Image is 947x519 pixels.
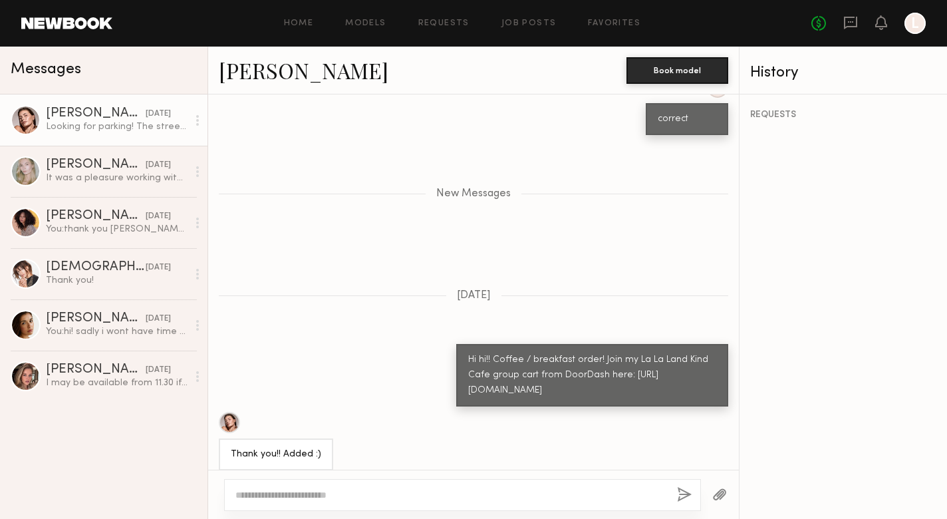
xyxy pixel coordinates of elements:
div: [DATE] [146,364,171,377]
span: Messages [11,62,81,77]
div: correct [658,112,716,127]
div: Thank you!! Added :) [231,447,321,462]
a: Models [345,19,386,28]
span: [DATE] [457,290,491,301]
div: [PERSON_NAME] [46,363,146,377]
div: I may be available from 11.30 if that helps [46,377,188,389]
div: [PERSON_NAME] [46,107,146,120]
span: New Messages [436,188,511,200]
div: [DATE] [146,108,171,120]
a: Book model [626,64,728,75]
div: History [750,65,936,81]
div: [DATE] [146,159,171,172]
button: Book model [626,57,728,84]
div: [DEMOGRAPHIC_DATA][PERSON_NAME] [46,261,146,274]
div: REQUESTS [750,110,936,120]
div: [DATE] [146,313,171,325]
div: Thank you! [46,274,188,287]
div: Looking for parking! The street and meters are full [46,120,188,133]
a: Home [284,19,314,28]
a: Job Posts [501,19,557,28]
div: [PERSON_NAME] [46,312,146,325]
a: L [904,13,926,34]
div: It was a pleasure working with all of you😊💕 Hope to see you again soon! [46,172,188,184]
div: You: thank you [PERSON_NAME]!!! you were so so great [46,223,188,236]
div: [DATE] [146,210,171,223]
a: Favorites [588,19,640,28]
div: [PERSON_NAME] [46,210,146,223]
div: Hi hi!! Coffee / breakfast order! Join my La La Land Kind Cafe group cart from DoorDash here: [UR... [468,353,716,399]
a: [PERSON_NAME] [219,56,388,85]
div: You: hi! sadly i wont have time this week. Let us know when youre back and want to swing by the o... [46,325,188,338]
div: [DATE] [146,261,171,274]
a: Requests [418,19,470,28]
div: [PERSON_NAME] [46,158,146,172]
